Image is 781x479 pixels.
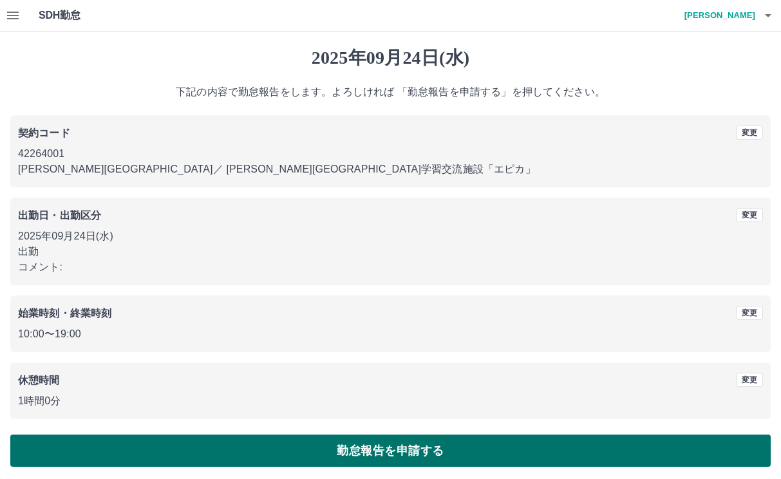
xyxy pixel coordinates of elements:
b: 契約コード [18,127,70,138]
p: 下記の内容で勤怠報告をします。よろしければ 「勤怠報告を申請する」を押してください。 [10,84,771,100]
button: 変更 [736,373,763,387]
b: 休憩時間 [18,375,60,386]
p: [PERSON_NAME][GEOGRAPHIC_DATA] ／ [PERSON_NAME][GEOGRAPHIC_DATA]学習交流施設「エピカ」 [18,162,763,177]
p: 出勤 [18,244,763,259]
button: 変更 [736,126,763,140]
button: 変更 [736,208,763,222]
button: 勤怠報告を申請する [10,435,771,467]
p: 10:00 〜 19:00 [18,326,763,342]
b: 始業時刻・終業時刻 [18,308,111,319]
p: 2025年09月24日(水) [18,229,763,244]
p: コメント: [18,259,763,275]
h1: 2025年09月24日(水) [10,47,771,69]
b: 出勤日・出勤区分 [18,210,101,221]
button: 変更 [736,306,763,320]
p: 1時間0分 [18,393,763,409]
p: 42264001 [18,146,763,162]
